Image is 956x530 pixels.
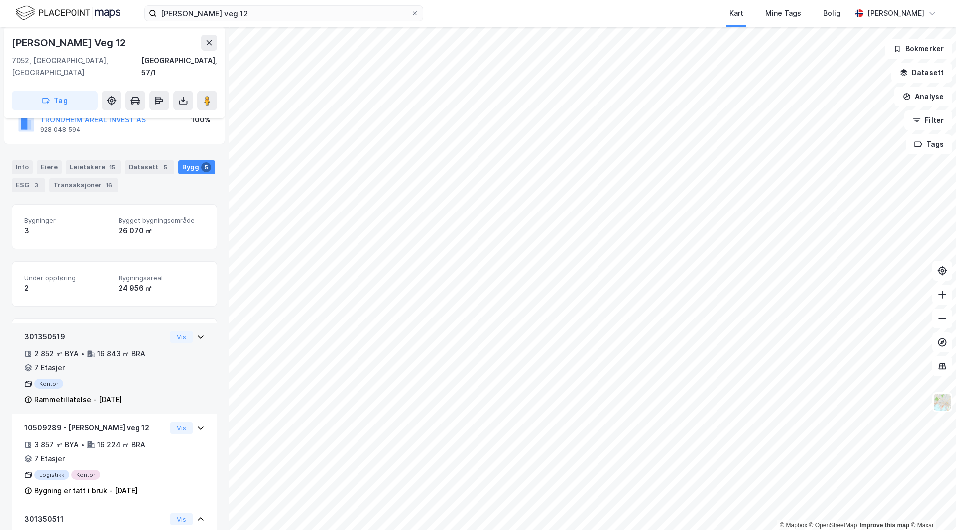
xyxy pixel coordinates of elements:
[37,160,62,174] div: Eiere
[24,282,111,294] div: 2
[178,160,215,174] div: Bygg
[81,350,85,358] div: •
[891,63,952,83] button: Datasett
[201,162,211,172] div: 5
[12,55,141,79] div: 7052, [GEOGRAPHIC_DATA], [GEOGRAPHIC_DATA]
[894,87,952,106] button: Analyse
[12,178,45,192] div: ESG
[170,422,193,434] button: Vis
[780,522,807,529] a: Mapbox
[24,274,111,282] span: Under oppføring
[867,7,924,19] div: [PERSON_NAME]
[12,35,128,51] div: [PERSON_NAME] Veg 12
[125,160,174,174] div: Datasett
[765,7,801,19] div: Mine Tags
[97,439,145,451] div: 16 224 ㎡ BRA
[906,134,952,154] button: Tags
[119,282,205,294] div: 24 956 ㎡
[16,4,120,22] img: logo.f888ab2527a4732fd821a326f86c7f29.svg
[906,482,956,530] iframe: Chat Widget
[170,513,193,525] button: Vis
[107,162,117,172] div: 15
[885,39,952,59] button: Bokmerker
[34,439,79,451] div: 3 857 ㎡ BYA
[823,7,840,19] div: Bolig
[12,160,33,174] div: Info
[119,216,205,225] span: Bygget bygningsområde
[49,178,118,192] div: Transaksjoner
[24,225,111,237] div: 3
[191,114,211,126] div: 100%
[34,485,138,497] div: Bygning er tatt i bruk - [DATE]
[12,91,98,110] button: Tag
[24,513,166,525] div: 301350511
[24,422,166,434] div: 10509289 - [PERSON_NAME] veg 12
[66,160,121,174] div: Leietakere
[160,162,170,172] div: 5
[34,394,122,406] div: Rammetillatelse - [DATE]
[104,180,114,190] div: 16
[34,348,79,360] div: 2 852 ㎡ BYA
[24,216,111,225] span: Bygninger
[119,274,205,282] span: Bygningsareal
[170,331,193,343] button: Vis
[31,180,41,190] div: 3
[933,393,952,412] img: Z
[97,348,145,360] div: 16 843 ㎡ BRA
[81,441,85,449] div: •
[157,6,411,21] input: Søk på adresse, matrikkel, gårdeiere, leietakere eller personer
[729,7,743,19] div: Kart
[34,453,65,465] div: 7 Etasjer
[904,110,952,130] button: Filter
[860,522,909,529] a: Improve this map
[141,55,217,79] div: [GEOGRAPHIC_DATA], 57/1
[34,362,65,374] div: 7 Etasjer
[24,331,166,343] div: 301350519
[809,522,857,529] a: OpenStreetMap
[40,126,81,134] div: 928 048 594
[119,225,205,237] div: 26 070 ㎡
